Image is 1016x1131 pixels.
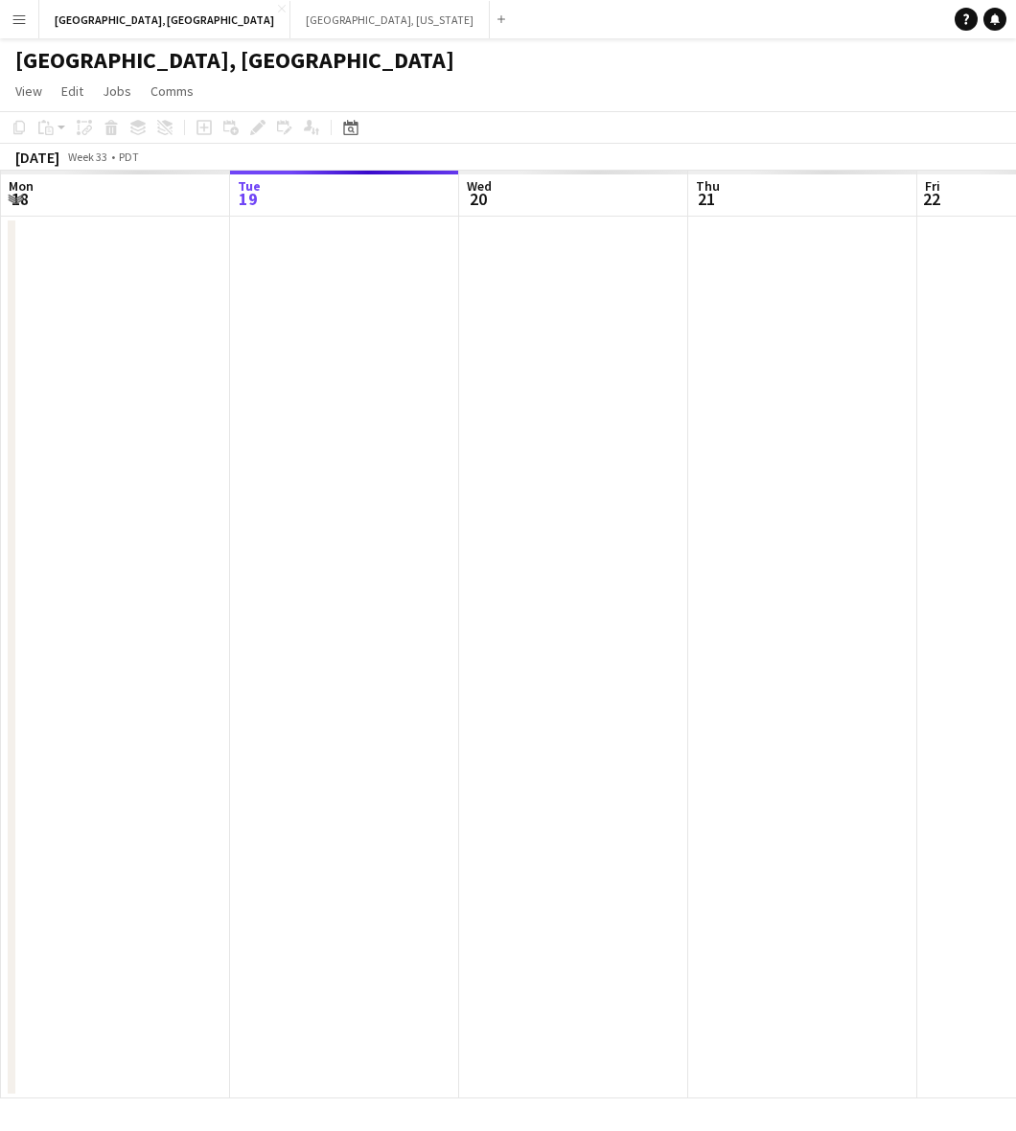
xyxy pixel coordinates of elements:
a: Jobs [95,79,139,104]
span: 19 [235,188,261,210]
span: View [15,82,42,100]
button: [GEOGRAPHIC_DATA], [US_STATE] [290,1,490,38]
span: Wed [467,177,492,195]
h1: [GEOGRAPHIC_DATA], [GEOGRAPHIC_DATA] [15,46,454,75]
span: Mon [9,177,34,195]
a: Comms [143,79,201,104]
span: 20 [464,188,492,210]
span: 18 [6,188,34,210]
span: Edit [61,82,83,100]
div: [DATE] [15,148,59,167]
a: Edit [54,79,91,104]
span: 21 [693,188,720,210]
span: Jobs [103,82,131,100]
a: View [8,79,50,104]
span: Comms [150,82,194,100]
span: Tue [238,177,261,195]
button: [GEOGRAPHIC_DATA], [GEOGRAPHIC_DATA] [39,1,290,38]
span: Thu [696,177,720,195]
div: PDT [119,150,139,164]
span: Week 33 [63,150,111,164]
span: 22 [922,188,940,210]
span: Fri [925,177,940,195]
